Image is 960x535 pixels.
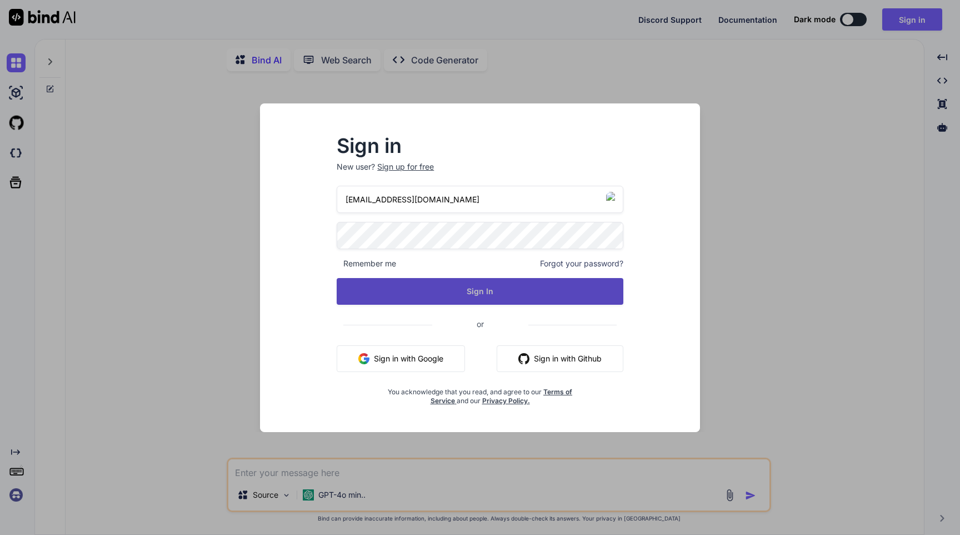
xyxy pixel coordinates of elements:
img: KadeEmail [606,192,620,206]
img: github [518,353,529,364]
span: Forgot your password? [540,258,623,269]
div: Sign up for free [377,161,434,172]
span: or [432,310,528,338]
button: Sign in with Google [337,345,465,372]
a: Terms of Service [431,388,573,405]
a: Privacy Policy. [482,397,530,405]
h2: Sign in [337,137,623,155]
span: Remember me [337,258,396,269]
button: Sign in with Github [497,345,623,372]
div: You acknowledge that you read, and agree to our and our [384,381,576,405]
input: Login or Email [337,186,623,213]
p: New user? [337,161,623,186]
button: Generate KadeEmail Address [605,191,621,207]
button: Sign In [337,278,623,305]
img: google [358,353,369,364]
